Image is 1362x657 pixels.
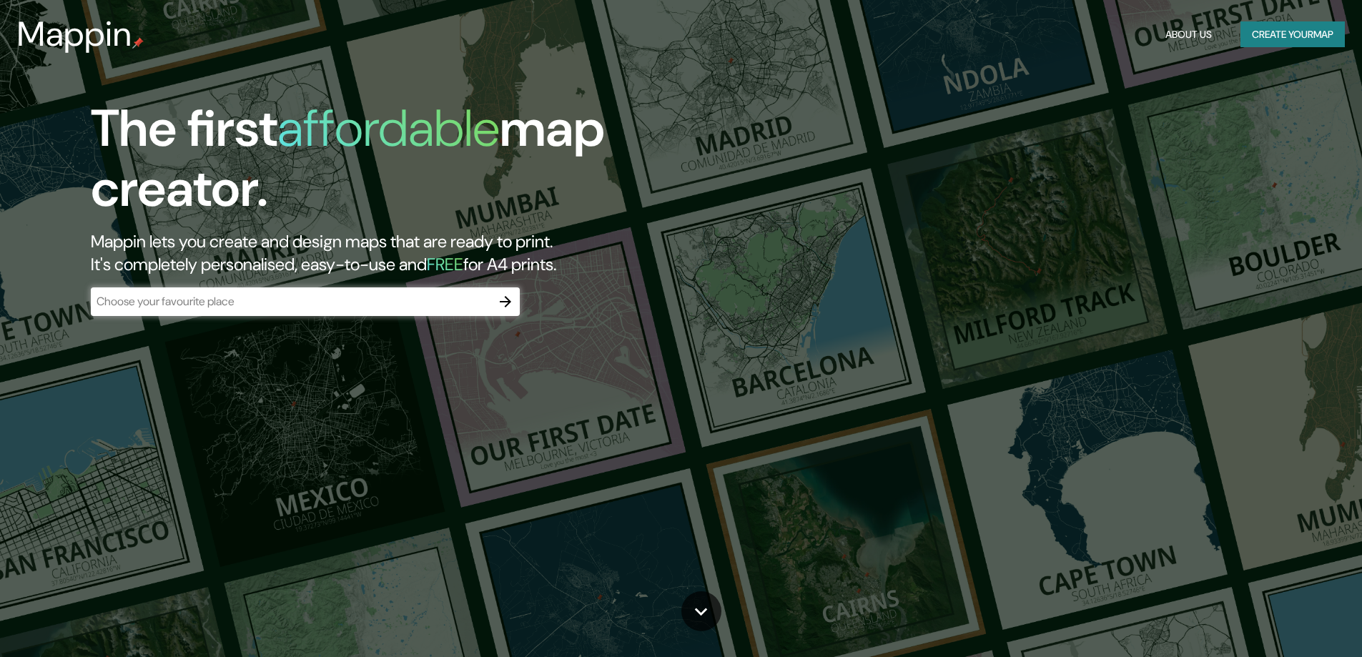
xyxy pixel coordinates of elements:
[277,95,500,162] h1: affordable
[427,253,463,275] h5: FREE
[17,14,132,54] h3: Mappin
[132,37,144,49] img: mappin-pin
[1240,21,1345,48] button: Create yourmap
[91,230,772,276] h2: Mappin lets you create and design maps that are ready to print. It's completely personalised, eas...
[91,293,491,310] input: Choose your favourite place
[1160,21,1218,48] button: About Us
[91,99,772,230] h1: The first map creator.
[1235,601,1346,641] iframe: Help widget launcher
